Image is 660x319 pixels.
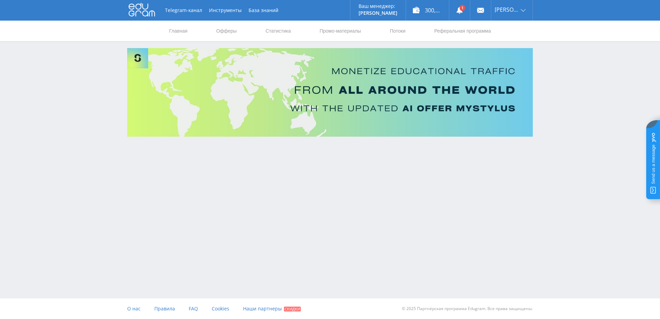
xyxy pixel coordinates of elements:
span: О нас [127,305,141,312]
a: FAQ [189,298,198,319]
span: Наши партнеры [243,305,282,312]
a: Правила [154,298,175,319]
div: © 2025 Партнёрская программа Edugram. Все права защищены. [333,298,533,319]
a: Статистика [265,21,291,41]
a: Наши партнеры Скидки [243,298,301,319]
a: Потоки [389,21,406,41]
span: Правила [154,305,175,312]
a: Главная [168,21,188,41]
span: FAQ [189,305,198,312]
p: Ваш менеджер: [359,3,397,9]
p: [PERSON_NAME] [359,10,397,16]
a: О нас [127,298,141,319]
span: Скидки [284,307,301,311]
a: Промо-материалы [319,21,362,41]
a: Cookies [212,298,229,319]
span: Cookies [212,305,229,312]
span: [PERSON_NAME] [495,7,519,12]
img: Banner [127,48,533,137]
a: Реферальная программа [433,21,492,41]
a: Офферы [216,21,238,41]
